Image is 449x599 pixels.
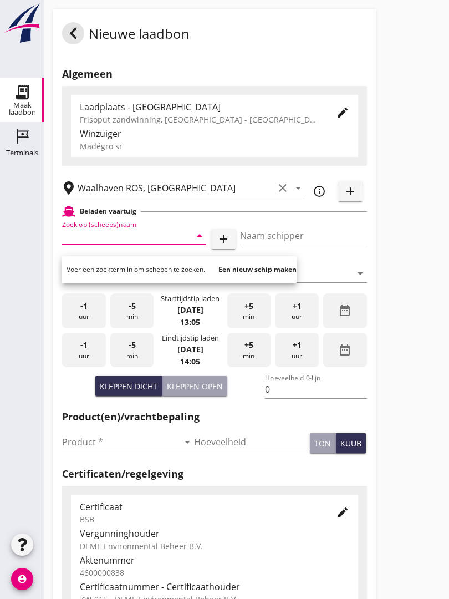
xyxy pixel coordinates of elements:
[95,376,162,396] button: Kleppen dicht
[62,227,175,245] input: Zoek op (scheeps)naam
[110,293,154,328] div: min
[62,293,106,328] div: uur
[276,181,289,195] i: clear
[292,181,305,195] i: arrow_drop_down
[80,140,349,152] div: Madégro sr
[129,339,136,351] span: -5
[80,300,88,312] span: -1
[78,179,274,197] input: Losplaats
[314,438,331,449] div: ton
[80,100,318,114] div: Laadplaats - [GEOGRAPHIC_DATA]
[180,356,200,367] strong: 14:05
[100,380,157,392] div: Kleppen dicht
[80,554,349,567] div: Aktenummer
[67,265,205,274] span: Voer een zoekterm in om schepen te zoeken.
[240,227,367,245] input: Naam schipper
[227,333,271,368] div: min
[167,380,223,392] div: Kleppen open
[2,3,42,44] img: logo-small.a267ee39.svg
[227,293,271,328] div: min
[177,344,203,354] strong: [DATE]
[336,106,349,119] i: edit
[244,300,253,312] span: +5
[80,514,318,525] div: BSB
[310,433,336,453] button: ton
[62,333,106,368] div: uur
[265,380,366,398] input: Hoeveelheid 0-lijn
[80,540,349,552] div: DEME Environmental Beheer B.V.
[110,333,154,368] div: min
[80,567,349,578] div: 4600000838
[162,333,219,343] div: Eindtijdstip laden
[193,229,206,242] i: arrow_drop_down
[62,466,367,481] h2: Certificaten/regelgeving
[80,339,88,351] span: -1
[80,527,349,540] div: Vergunninghouder
[180,317,200,327] strong: 13:05
[6,149,38,156] div: Terminals
[275,333,319,368] div: uur
[338,343,351,357] i: date_range
[62,409,367,424] h2: Product(en)/vrachtbepaling
[344,185,357,198] i: add
[162,376,227,396] button: Kleppen open
[218,265,297,274] strong: Een nieuw schip maken
[129,300,136,312] span: -5
[161,293,220,304] div: Starttijdstip laden
[338,304,351,317] i: date_range
[177,304,203,315] strong: [DATE]
[354,267,367,280] i: arrow_drop_down
[293,300,302,312] span: +1
[181,435,194,449] i: arrow_drop_down
[194,433,310,451] input: Hoeveelheid
[80,127,349,140] div: Winzuiger
[244,339,253,351] span: +5
[336,506,349,519] i: edit
[217,232,230,246] i: add
[62,433,178,451] input: Product *
[340,438,361,449] div: kuub
[293,339,302,351] span: +1
[336,433,366,453] button: kuub
[62,67,367,82] h2: Algemeen
[313,185,326,198] i: info_outline
[11,568,33,590] i: account_circle
[80,580,349,593] div: Certificaatnummer - Certificaathouder
[62,22,190,49] div: Nieuwe laadbon
[80,206,136,216] h2: Beladen vaartuig
[80,500,318,514] div: Certificaat
[275,293,319,328] div: uur
[80,114,318,125] div: Frisoput zandwinning, [GEOGRAPHIC_DATA] - [GEOGRAPHIC_DATA].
